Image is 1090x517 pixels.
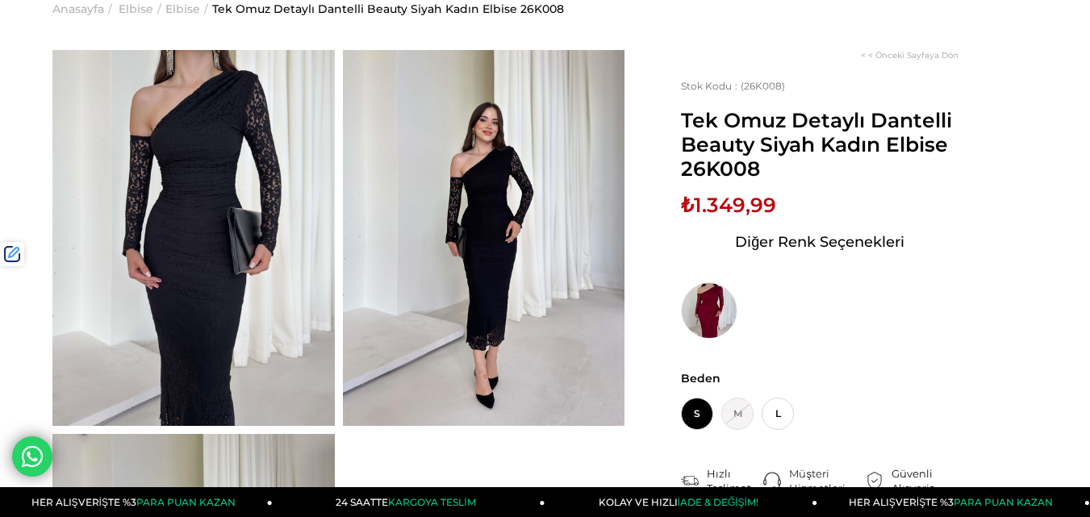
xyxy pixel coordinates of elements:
[762,398,794,430] span: L
[136,496,236,508] span: PARA PUAN KAZAN
[681,472,699,490] img: shipping.png
[545,487,818,517] a: KOLAY VE HIZLIİADE & DEĞİŞİM!
[681,398,713,430] span: S
[681,80,785,92] span: (26K008)
[343,50,625,426] img: Beauty Elbise 26K008
[861,50,958,60] a: < < Önceki Sayfaya Dön
[52,50,335,426] img: Beauty Elbise 26K008
[273,487,545,517] a: 24 SAATTEKARGOYA TESLİM
[678,496,758,508] span: İADE & DEĞİŞİM!
[721,398,754,430] span: M
[707,466,763,495] div: Hızlı Teslimat
[681,80,741,92] span: Stok Kodu
[681,108,958,181] span: Tek Omuz Detaylı Dantelli Beauty Siyah Kadın Elbise 26K008
[789,466,865,495] div: Müşteri Hizmetleri
[681,193,776,217] span: ₺1.349,99
[892,466,958,495] div: Güvenli Alışveriş
[763,472,781,490] img: call-center.png
[388,496,475,508] span: KARGOYA TESLİM
[681,371,958,386] span: Beden
[817,487,1090,517] a: HER ALIŞVERİŞTE %3PARA PUAN KAZAN
[866,472,883,490] img: security.png
[954,496,1053,508] span: PARA PUAN KAZAN
[681,282,737,339] img: Tek Omuz Detaylı Dantelli Beauty Bordo Kadın Elbise 26K008
[735,229,904,255] span: Diğer Renk Seçenekleri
